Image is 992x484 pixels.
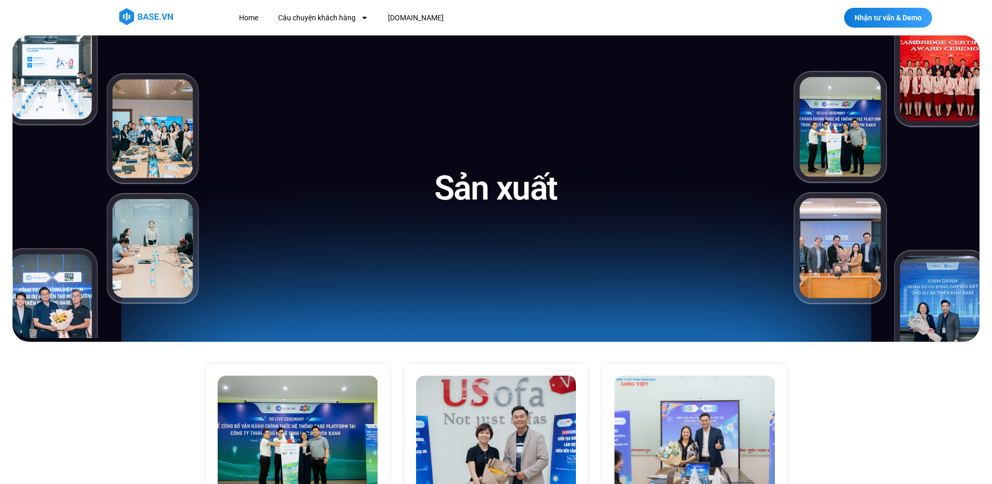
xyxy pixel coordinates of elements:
a: Home [231,8,266,28]
span: Nhận tư vấn & Demo [855,14,922,21]
h1: Sản xuất [434,167,558,210]
a: [DOMAIN_NAME] [380,8,451,28]
nav: Menu [231,8,635,28]
a: Nhận tư vấn & Demo [844,8,932,28]
a: Câu chuyện khách hàng [270,8,376,28]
